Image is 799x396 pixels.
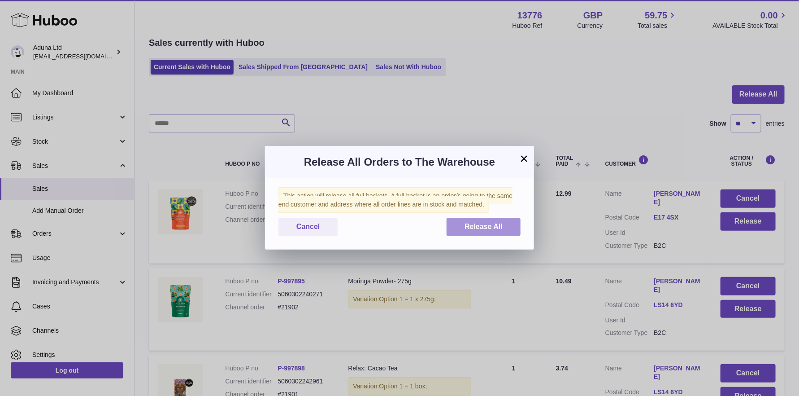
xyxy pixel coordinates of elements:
h3: Release All Orders to The Warehouse [278,155,521,169]
span: This action will release all full baskets. A full basket is an order/s going to the same end cust... [278,187,512,213]
button: Release All [447,218,521,236]
span: Cancel [296,223,320,230]
button: × [519,153,530,164]
span: Release All [465,223,503,230]
button: Cancel [278,218,338,236]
